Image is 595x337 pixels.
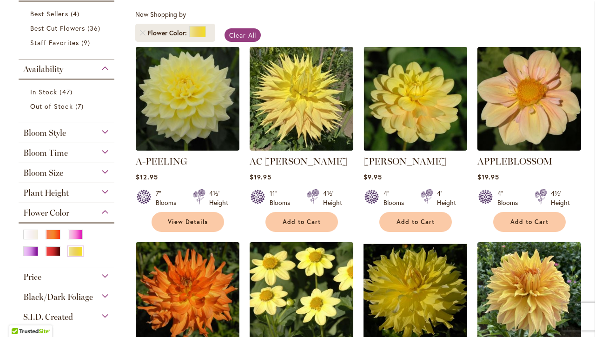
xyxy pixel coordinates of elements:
[87,23,103,33] span: 36
[30,87,105,97] a: In Stock 47
[30,101,105,111] a: Out of Stock 7
[437,189,456,207] div: 4' Height
[477,172,499,181] span: $19.95
[23,168,63,178] span: Bloom Size
[30,38,105,47] a: Staff Favorites
[270,189,296,207] div: 11" Blooms
[136,144,239,152] a: A-Peeling
[23,208,69,218] span: Flower Color
[168,218,208,226] span: View Details
[364,144,467,152] a: AHOY MATEY
[510,218,549,226] span: Add to Cart
[23,148,68,158] span: Bloom Time
[229,31,257,40] span: Clear All
[30,87,57,96] span: In Stock
[477,144,581,152] a: APPLEBLOSSOM
[364,156,446,167] a: [PERSON_NAME]
[551,189,570,207] div: 4½' Height
[250,47,353,151] img: AC Jeri
[7,304,33,330] iframe: Launch Accessibility Center
[209,189,228,207] div: 4½' Height
[23,272,41,282] span: Price
[81,38,93,47] span: 9
[493,212,566,232] button: Add to Cart
[59,87,74,97] span: 47
[477,47,581,151] img: APPLEBLOSSOM
[250,144,353,152] a: AC Jeri
[148,28,189,38] span: Flower Color
[250,172,271,181] span: $19.95
[364,47,467,151] img: AHOY MATEY
[152,212,224,232] a: View Details
[23,64,63,74] span: Availability
[23,188,69,198] span: Plant Height
[136,172,158,181] span: $12.95
[397,218,435,226] span: Add to Cart
[140,30,145,36] a: Remove Flower Color Yellow
[497,189,523,207] div: 4" Blooms
[23,312,73,322] span: S.I.D. Created
[265,212,338,232] button: Add to Cart
[30,102,73,111] span: Out of Stock
[30,23,105,33] a: Best Cut Flowers
[225,28,261,42] a: Clear All
[156,189,182,207] div: 7" Blooms
[30,38,79,47] span: Staff Favorites
[135,10,186,19] span: Now Shopping by
[379,212,452,232] button: Add to Cart
[364,172,382,181] span: $9.95
[323,189,342,207] div: 4½' Height
[30,9,68,18] span: Best Sellers
[23,292,93,302] span: Black/Dark Foliage
[30,24,85,33] span: Best Cut Flowers
[477,156,552,167] a: APPLEBLOSSOM
[75,101,86,111] span: 7
[136,47,239,151] img: A-Peeling
[71,9,82,19] span: 4
[30,9,105,19] a: Best Sellers
[250,156,347,167] a: AC [PERSON_NAME]
[283,218,321,226] span: Add to Cart
[136,156,187,167] a: A-PEELING
[383,189,410,207] div: 4" Blooms
[23,128,66,138] span: Bloom Style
